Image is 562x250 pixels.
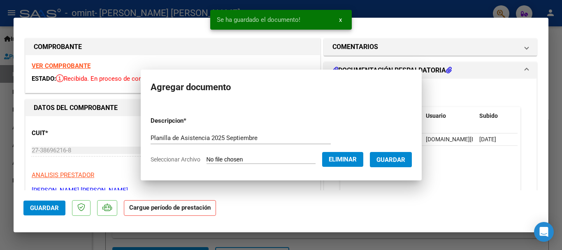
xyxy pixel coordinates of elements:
[32,75,56,82] span: ESTADO:
[324,39,536,55] mat-expansion-panel-header: COMENTARIOS
[151,79,412,95] h2: Agregar documento
[324,79,536,250] div: DOCUMENTACIÓN RESPALDATORIA
[423,107,476,125] datatable-header-cell: Usuario
[332,42,378,52] h1: COMENTARIOS
[426,112,446,119] span: Usuario
[329,156,357,163] span: Eliminar
[476,107,517,125] datatable-header-cell: Subido
[332,65,452,75] h1: DOCUMENTACIÓN RESPALDATORIA
[32,171,94,179] span: ANALISIS PRESTADOR
[370,152,412,167] button: Guardar
[32,186,314,195] p: [PERSON_NAME] [PERSON_NAME]
[23,201,65,215] button: Guardar
[217,16,300,24] span: Se ha guardado el documento!
[34,43,82,51] strong: COMPROBANTE
[324,62,536,79] mat-expansion-panel-header: DOCUMENTACIÓN RESPALDATORIA
[32,62,91,70] a: VER COMPROBANTE
[151,116,229,126] p: Descripcion
[322,152,363,167] button: Eliminar
[34,104,118,112] strong: DATOS DEL COMPROBANTE
[479,136,496,143] span: [DATE]
[151,156,200,163] span: Seleccionar Archivo
[56,75,221,82] span: Recibida. En proceso de confirmacion/aceptac por la OS.
[534,222,554,242] div: Open Intercom Messenger
[517,107,558,125] datatable-header-cell: Acción
[30,204,59,212] span: Guardar
[376,156,405,164] span: Guardar
[32,129,116,138] p: CUIT
[479,112,498,119] span: Subido
[124,200,216,216] strong: Cargue período de prestación
[339,16,342,23] span: x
